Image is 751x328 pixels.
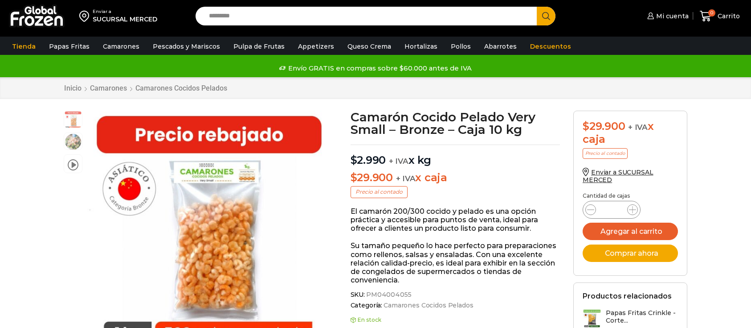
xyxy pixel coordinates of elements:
p: Cantidad de cajas [583,193,678,199]
p: Precio al contado [351,186,408,198]
a: Camarones Cocidos Pelados [382,302,473,309]
div: Enviar a [93,8,157,15]
a: Pulpa de Frutas [229,38,289,55]
a: Descuentos [526,38,575,55]
a: Appetizers [294,38,339,55]
span: $ [583,120,589,133]
span: Mi cuenta [654,12,689,21]
span: + IVA [389,157,408,166]
a: Camarones [98,38,144,55]
a: 0 Carrito [698,6,742,27]
span: Carrito [715,12,740,21]
a: Camarones [90,84,127,92]
a: Inicio [64,84,82,92]
img: address-field-icon.svg [79,8,93,24]
p: En stock [351,317,560,323]
a: Camarones Cocidos Pelados [135,84,228,92]
h2: Productos relacionados [583,292,672,300]
span: very small [64,111,82,129]
p: x caja [351,171,560,184]
bdi: 2.990 [351,154,386,166]
a: Pollos [446,38,475,55]
h3: Papas Fritas Crinkle - Corte... [606,309,678,324]
span: $ [351,171,357,184]
a: Abarrotes [480,38,521,55]
p: El camarón 200/300 cocido y pelado es una opción práctica y accesible para puntos de venta, ideal... [351,207,560,233]
a: Hortalizas [400,38,442,55]
p: x kg [351,145,560,167]
button: Agregar al carrito [583,223,678,240]
a: Pescados y Mariscos [148,38,224,55]
div: SUCURSAL MERCED [93,15,157,24]
h1: Camarón Cocido Pelado Very Small – Bronze – Caja 10 kg [351,111,560,136]
a: Tienda [8,38,40,55]
span: 0 [708,9,715,17]
p: Su tamaño pequeño lo hace perfecto para preparaciones como rellenos, salsas y ensaladas. Con una ... [351,241,560,284]
a: Papas Fritas [45,38,94,55]
span: SKU: [351,291,560,299]
a: Mi cuenta [645,7,689,25]
p: Precio al contado [583,148,628,159]
a: Queso Crema [343,38,396,55]
div: x caja [583,120,678,146]
button: Search button [537,7,555,25]
input: Product quantity [603,203,620,216]
bdi: 29.900 [351,171,393,184]
nav: Breadcrumb [64,84,228,92]
span: $ [351,154,357,166]
span: very-small [64,133,82,151]
span: Categoría: [351,302,560,309]
button: Comprar ahora [583,245,678,262]
bdi: 29.900 [583,120,625,133]
span: PM04004055 [365,291,412,299]
span: + IVA [396,174,416,183]
span: + IVA [628,123,648,132]
a: Enviar a SUCURSAL MERCED [583,168,653,184]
